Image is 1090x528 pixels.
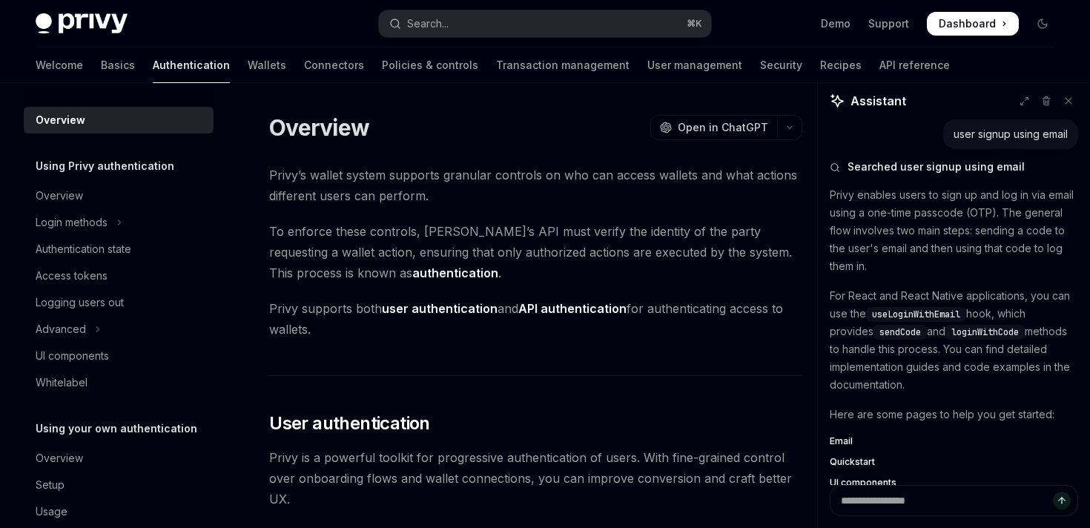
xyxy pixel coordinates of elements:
a: Authentication [153,47,230,83]
a: Welcome [36,47,83,83]
p: Here are some pages to help you get started: [830,406,1078,423]
button: Open in ChatGPT [650,115,777,140]
span: useLoginWithEmail [872,308,960,320]
span: Privy supports both and for authenticating access to wallets. [269,298,802,340]
a: Demo [821,16,850,31]
div: Overview [36,187,83,205]
button: Toggle Login methods section [24,209,214,236]
a: Authentication state [24,236,214,263]
div: Search... [407,15,449,33]
a: UI components [24,343,214,369]
a: Logging users out [24,289,214,316]
a: Email [830,435,1078,447]
h1: Overview [269,114,369,141]
textarea: Ask a question... [830,485,1078,516]
button: Toggle dark mode [1031,12,1054,36]
div: Login methods [36,214,108,231]
a: Transaction management [496,47,630,83]
a: Connectors [304,47,364,83]
a: Recipes [820,47,862,83]
div: Overview [36,449,83,467]
a: Usage [24,498,214,525]
span: sendCode [879,326,921,338]
a: Quickstart [830,456,1078,468]
a: User management [647,47,742,83]
a: Setup [24,472,214,498]
a: Access tokens [24,263,214,289]
a: API reference [879,47,950,83]
h5: Using your own authentication [36,420,197,438]
a: Whitelabel [24,369,214,396]
a: Dashboard [927,12,1019,36]
span: Privy is a powerful toolkit for progressive authentication of users. With fine-grained control ov... [269,447,802,509]
span: Quickstart [830,456,875,468]
span: loginWithCode [951,326,1019,338]
a: Overview [24,182,214,209]
div: Overview [36,111,85,129]
strong: user authentication [382,301,498,316]
img: dark logo [36,13,128,34]
p: Privy enables users to sign up and log in via email using a one-time passcode (OTP). The general ... [830,186,1078,275]
a: Support [868,16,909,31]
h5: Using Privy authentication [36,157,174,175]
span: Assistant [850,92,906,110]
span: ⌘ K [687,18,702,30]
a: Security [760,47,802,83]
div: Access tokens [36,267,108,285]
div: Advanced [36,320,86,338]
span: Searched user signup using email [848,159,1025,174]
strong: authentication [412,265,498,280]
div: Setup [36,476,65,494]
strong: API authentication [518,301,627,316]
button: Send message [1053,492,1071,509]
button: Toggle Advanced section [24,316,214,343]
button: Searched user signup using email [830,159,1078,174]
p: For React and React Native applications, you can use the hook, which provides and methods to hand... [830,287,1078,394]
span: Open in ChatGPT [678,120,768,135]
div: user signup using email [954,127,1068,142]
a: Basics [101,47,135,83]
div: Logging users out [36,294,124,311]
span: Email [830,435,853,447]
span: User authentication [269,412,430,435]
a: Overview [24,107,214,133]
span: UI components [830,477,896,489]
div: UI components [36,347,109,365]
span: Dashboard [939,16,996,31]
button: Open search [379,10,710,37]
div: Whitelabel [36,374,87,392]
span: To enforce these controls, [PERSON_NAME]’s API must verify the identity of the party requesting a... [269,221,802,283]
a: Overview [24,445,214,472]
a: Wallets [248,47,286,83]
a: UI components [830,477,1078,489]
div: Usage [36,503,67,521]
div: Authentication state [36,240,131,258]
a: Policies & controls [382,47,478,83]
span: Privy’s wallet system supports granular controls on who can access wallets and what actions diffe... [269,165,802,206]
